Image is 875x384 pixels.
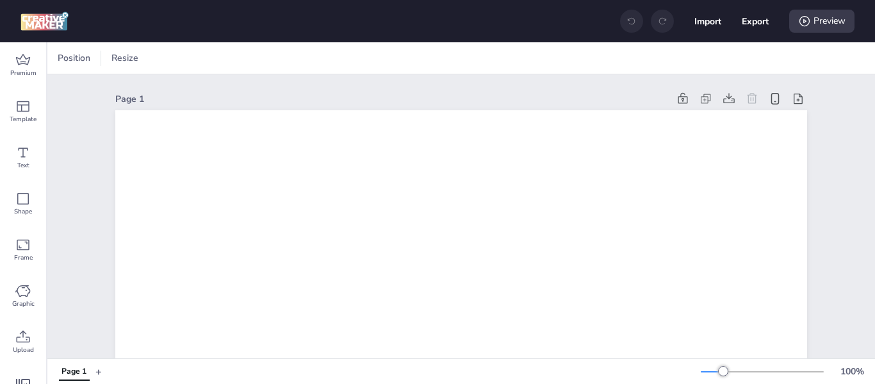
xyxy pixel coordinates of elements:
div: Preview [789,10,855,33]
img: logo Creative Maker [20,12,69,31]
span: Template [10,114,37,124]
span: Frame [14,253,33,263]
div: Page 1 [115,92,669,106]
span: Upload [13,345,34,355]
span: Graphic [12,299,35,309]
span: Premium [10,68,37,78]
span: Position [55,51,93,65]
button: Import [694,8,721,35]
span: Resize [109,51,141,65]
div: Tabs [53,360,95,383]
div: 100 % [837,365,867,378]
span: Text [17,160,29,171]
span: Shape [14,206,32,217]
button: + [95,360,102,383]
div: Page 1 [61,366,86,378]
button: Export [742,8,769,35]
